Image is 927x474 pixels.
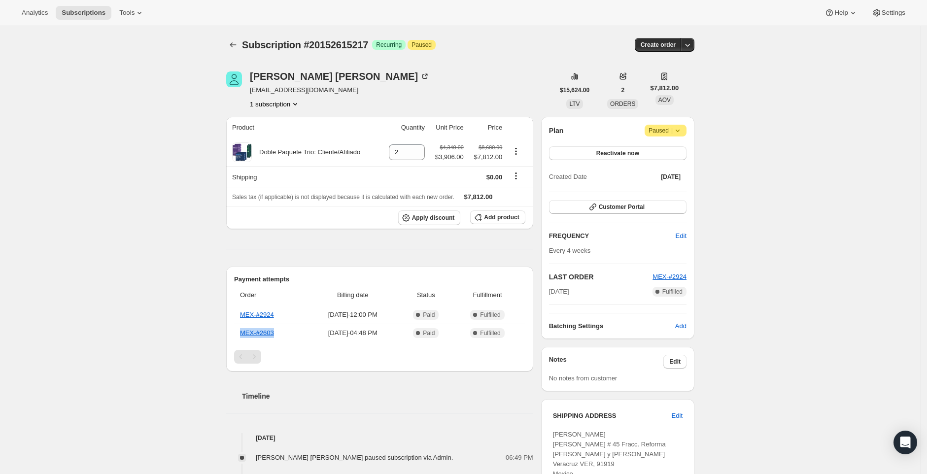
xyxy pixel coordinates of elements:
[882,9,905,17] span: Settings
[652,272,687,282] button: MEX-#2924
[621,86,624,94] span: 2
[423,311,435,319] span: Paid
[549,321,675,331] h6: Batching Settings
[893,431,917,454] div: Open Intercom Messenger
[309,328,396,338] span: [DATE] · 04:48 PM
[412,214,455,222] span: Apply discount
[113,6,150,20] button: Tools
[549,126,564,135] h2: Plan
[549,287,569,297] span: [DATE]
[549,172,587,182] span: Created Date
[62,9,105,17] span: Subscriptions
[226,166,380,188] th: Shipping
[549,272,653,282] h2: LAST ORDER
[819,6,863,20] button: Help
[549,200,687,214] button: Customer Portal
[242,391,533,401] h2: Timeline
[599,203,645,211] span: Customer Portal
[569,101,580,107] span: LTV
[649,126,683,135] span: Paused
[635,38,682,52] button: Create order
[661,173,681,181] span: [DATE]
[250,85,430,95] span: [EMAIL_ADDRESS][DOMAIN_NAME]
[240,311,274,318] a: MEX-#2924
[234,274,525,284] h2: Payment attempts
[866,6,911,20] button: Settings
[652,273,687,280] a: MEX-#2924
[56,6,111,20] button: Subscriptions
[669,318,692,334] button: Add
[480,329,500,337] span: Fulfilled
[234,350,525,364] nav: Pagination
[672,411,683,421] span: Edit
[480,311,500,319] span: Fulfilled
[549,247,591,254] span: Every 4 weeks
[428,117,467,138] th: Unit Price
[226,433,533,443] h4: [DATE]
[549,231,676,241] h2: FREQUENCY
[834,9,848,17] span: Help
[435,152,464,162] span: $3,906.00
[658,97,671,103] span: AOV
[666,408,688,424] button: Edit
[119,9,135,17] span: Tools
[464,193,493,201] span: $7,812.00
[508,146,524,157] button: Product actions
[226,38,240,52] button: Subscriptions
[16,6,54,20] button: Analytics
[671,127,673,135] span: |
[549,374,618,382] span: No notes from customer
[440,144,464,150] small: $4,340.00
[232,142,252,162] img: product img
[676,231,687,241] span: Edit
[670,228,692,244] button: Edit
[662,288,683,296] span: Fulfilled
[376,41,402,49] span: Recurring
[232,194,454,201] span: Sales tax (if applicable) is not displayed because it is calculated with each new order.
[506,453,533,463] span: 06:49 PM
[553,411,672,421] h3: SHIPPING ADDRESS
[256,454,453,461] span: [PERSON_NAME] [PERSON_NAME] paused subscription via Admin.
[226,71,242,87] span: Martha Gregorio Mendoza
[615,83,630,97] button: 2
[380,117,428,138] th: Quantity
[250,71,430,81] div: [PERSON_NAME] [PERSON_NAME]
[252,147,360,157] div: Doble Paquete Trio: Cliente/Afiliado
[455,290,519,300] span: Fulfillment
[549,146,687,160] button: Reactivate now
[234,284,306,306] th: Order
[596,149,639,157] span: Reactivate now
[412,41,432,49] span: Paused
[675,321,687,331] span: Add
[549,355,664,369] h3: Notes
[479,144,502,150] small: $8,680.00
[484,213,519,221] span: Add product
[423,329,435,337] span: Paid
[554,83,595,97] button: $15,624.00
[641,41,676,49] span: Create order
[242,39,368,50] span: Subscription #20152615217
[486,173,503,181] span: $0.00
[226,117,380,138] th: Product
[309,310,396,320] span: [DATE] · 12:00 PM
[669,358,681,366] span: Edit
[402,290,449,300] span: Status
[470,210,525,224] button: Add product
[240,329,274,337] a: MEX-#2603
[560,86,589,94] span: $15,624.00
[650,83,679,93] span: $7,812.00
[467,117,506,138] th: Price
[663,355,687,369] button: Edit
[250,99,300,109] button: Product actions
[655,170,687,184] button: [DATE]
[610,101,635,107] span: ORDERS
[309,290,396,300] span: Billing date
[22,9,48,17] span: Analytics
[470,152,503,162] span: $7,812.00
[398,210,461,225] button: Apply discount
[508,170,524,181] button: Shipping actions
